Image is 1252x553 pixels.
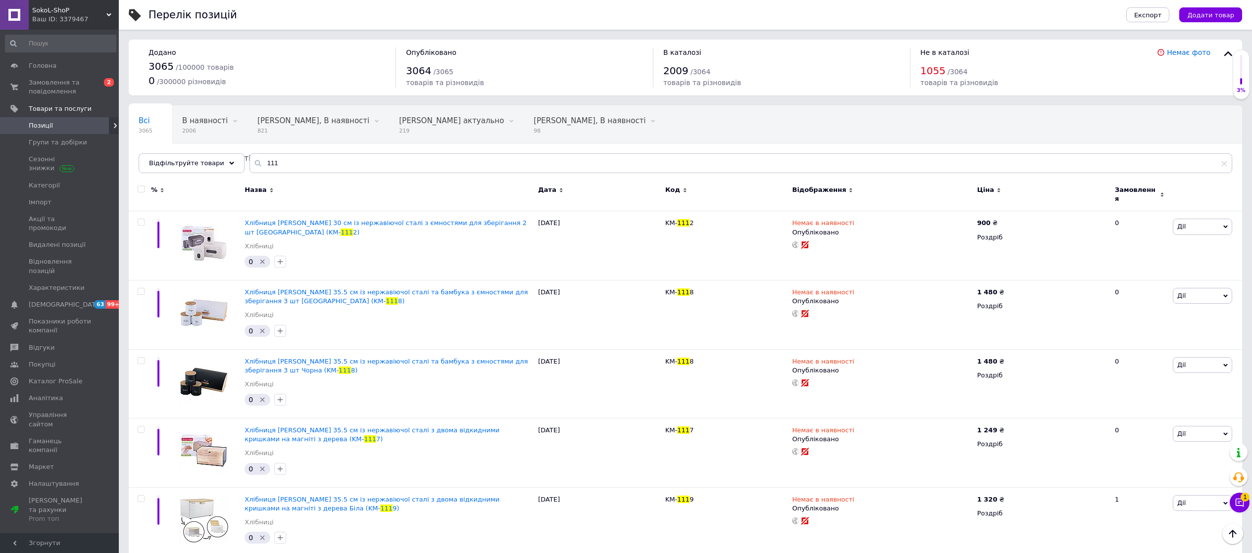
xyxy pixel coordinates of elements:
span: Характеристики [29,283,85,292]
b: 1 480 [977,288,998,296]
a: Хлібниці [245,380,273,389]
a: Хлібниці [245,518,273,527]
div: [DATE] [536,280,663,349]
span: Показники роботи компанії [29,317,92,335]
span: Налаштування [29,479,79,488]
div: Роздріб [977,302,1106,311]
button: Чат з покупцем1 [1230,493,1250,512]
span: 219 [399,127,504,135]
div: ₴ [977,357,1004,366]
span: [PERSON_NAME], В наявності [139,154,250,163]
span: Додано [149,48,176,56]
span: 99+ [105,300,122,309]
button: Експорт [1126,7,1170,22]
input: Пошук [5,35,116,52]
svg: Видалити мітку [258,534,266,542]
span: 111 [380,505,393,512]
a: Хлібниці [245,449,273,458]
span: 111 [677,496,690,503]
div: Ваш ID: 3379467 [32,15,119,24]
span: 3065 [149,60,174,72]
svg: Видалити мітку [258,396,266,404]
span: Хлібниця [PERSON_NAME] 35.5 см із нержавіючої сталі з двома відкидними кришками на магніті з дере... [245,426,500,443]
span: Немає в наявності [792,219,854,230]
div: 3% [1233,87,1249,94]
span: Експорт [1134,11,1162,19]
span: 1055 [920,65,946,77]
span: Товари та послуги [29,104,92,113]
span: В каталозі [663,48,701,56]
div: [DATE] [536,418,663,488]
b: 1 249 [977,426,998,434]
span: Ціна [977,185,994,194]
div: [DATE] [536,211,663,280]
span: Відображення [792,185,846,194]
span: 8 [690,358,694,365]
div: 0 [1109,418,1170,488]
span: Не в каталозі [920,48,969,56]
span: Відгуки [29,343,54,352]
span: Відфільтруйте товари [149,159,224,167]
span: Хлібниця [PERSON_NAME] 35.5 см із нержавіючої сталі та бамбука з ємностями для зберігання 3 шт [G... [245,288,528,305]
span: 8 [690,288,694,296]
b: 1 320 [977,496,998,503]
span: 98 [534,127,646,135]
span: / 100000 товарів [176,63,234,71]
span: В наявності [182,116,228,125]
span: Дії [1177,361,1186,369]
span: 63 [94,300,105,309]
span: 8) [351,367,357,374]
span: 111 [364,435,376,443]
span: товарів та різновидів [663,79,741,87]
span: 0 [249,327,253,335]
span: Видалені позиції [29,240,86,249]
span: Опубліковано [406,48,456,56]
div: Опубліковано [792,297,972,306]
span: 111 [386,297,398,305]
span: 8) [398,297,404,305]
span: 0 [249,534,253,542]
span: / 3064 [691,68,710,76]
span: KM- [665,358,677,365]
span: Всі [139,116,150,125]
span: Гаманець компанії [29,437,92,455]
img: Хлебница Kamille 35.5 см из нержавеющей стали с двумя откидными крышками на магните из дерева Бел... [179,495,229,545]
span: Каталог ProSale [29,377,82,386]
span: 7) [376,435,383,443]
span: Покупці [29,360,55,369]
div: 0 [1109,349,1170,418]
span: 111 [677,288,690,296]
span: KM- [665,288,677,296]
span: Назва [245,185,266,194]
span: 2009 [663,65,689,77]
svg: Видалити мітку [258,258,266,266]
div: 0 [1109,280,1170,349]
span: Код [665,185,680,194]
button: Наверх [1222,523,1243,544]
div: Перелік позицій [149,10,237,20]
div: Роздріб [977,233,1106,242]
span: [PERSON_NAME] актуально [399,116,504,125]
a: Хлібниці [245,242,273,251]
span: Хлібниця [PERSON_NAME] 35.5 см із нержавіючої сталі з двома відкидними кришками на магніті з дере... [245,496,500,512]
span: Позиції [29,121,53,130]
span: 2) [353,229,359,236]
span: 111 [339,367,351,374]
span: Головна [29,61,56,70]
div: Роздріб [977,371,1106,380]
img: Хлебница Kamille 35.5 см из нержавеющей стали с двумя откидными крышками на магните из дерева (KM... [179,426,229,475]
span: KM- [665,496,677,503]
span: Сезонні знижки [29,155,92,173]
span: SokoL-ShoP [32,6,106,15]
svg: Видалити мітку [258,327,266,335]
span: Імпорт [29,198,51,207]
div: Роздріб [977,509,1106,518]
span: [DEMOGRAPHIC_DATA] [29,300,102,309]
a: Хлібниця [PERSON_NAME] 35.5 см із нержавіючої сталі та бамбука з ємностями для зберігання 3 шт Чо... [245,358,528,374]
span: Дії [1177,430,1186,437]
b: 1 480 [977,358,998,365]
a: Хлібниця [PERSON_NAME] 30 см із нержавіючої сталі з ємностями для зберігання 2 шт [GEOGRAPHIC_DAT... [245,219,526,235]
img: Хлебница Kamille 35.5 см из нержавеющей стали и бамбука с емкостями для хранения 3 шт Черная (KM-... [179,357,229,407]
